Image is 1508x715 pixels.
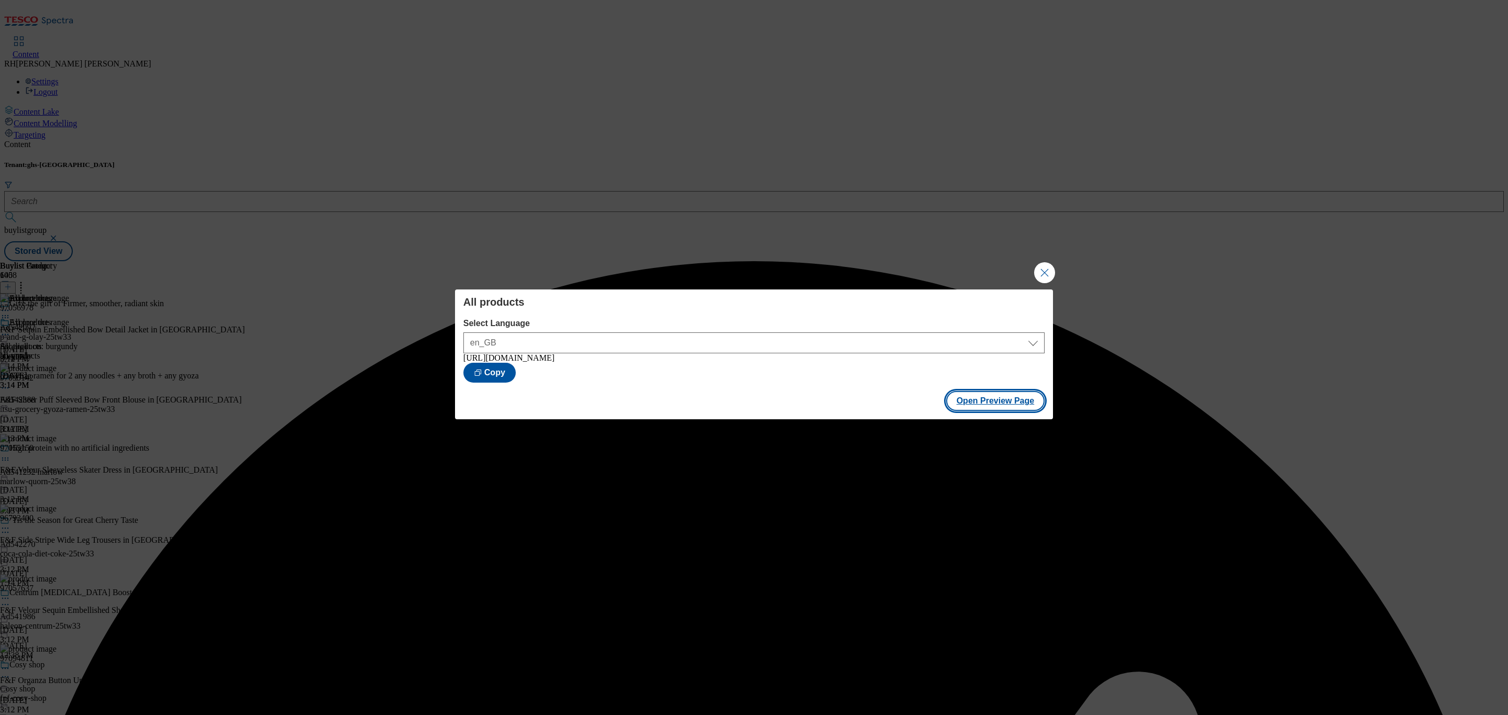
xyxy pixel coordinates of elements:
div: [URL][DOMAIN_NAME] [463,353,1045,363]
label: Select Language [463,319,1045,328]
button: Close Modal [1034,262,1055,283]
button: Copy [463,363,516,383]
h4: All products [463,296,1045,308]
div: Modal [455,289,1053,419]
button: Open Preview Page [946,391,1045,411]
